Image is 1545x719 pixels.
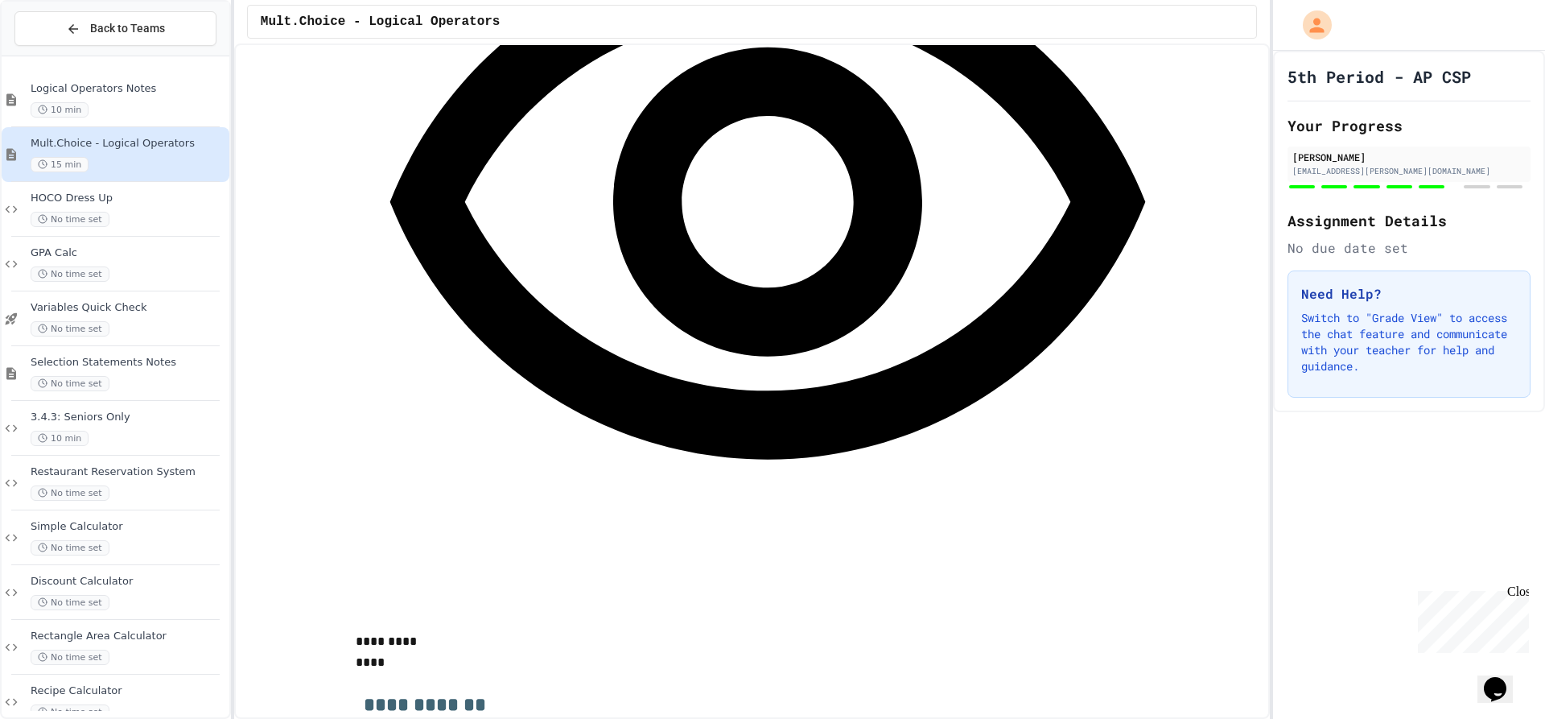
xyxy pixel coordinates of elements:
span: Rectangle Area Calculator [31,630,226,643]
span: HOCO Dress Up [31,192,226,205]
span: No time set [31,267,109,282]
span: 15 min [31,157,89,172]
h2: Assignment Details [1287,209,1531,232]
span: Recipe Calculator [31,684,226,698]
span: Selection Statements Notes [31,356,226,370]
div: [EMAIL_ADDRESS][PERSON_NAME][DOMAIN_NAME] [1292,165,1526,177]
div: No due date set [1287,238,1531,258]
span: No time set [31,486,109,501]
h1: 5th Period - AP CSP [1287,65,1471,88]
h2: Your Progress [1287,114,1531,137]
div: My Account [1286,6,1336,43]
span: Variables Quick Check [31,301,226,315]
iframe: chat widget [1477,655,1529,703]
iframe: chat widget [1411,585,1529,653]
span: Discount Calculator [31,575,226,589]
button: Back to Teams [14,11,216,46]
span: No time set [31,321,109,337]
span: Back to Teams [90,20,165,37]
span: No time set [31,212,109,227]
span: 10 min [31,102,89,118]
span: GPA Calc [31,246,226,260]
span: No time set [31,595,109,610]
span: Restaurant Reservation System [31,465,226,479]
span: Simple Calculator [31,520,226,534]
span: Mult.Choice - Logical Operators [31,137,226,151]
span: No time set [31,376,109,391]
span: No time set [31,540,109,556]
span: 10 min [31,431,89,446]
span: No time set [31,650,109,665]
span: 3.4.3: Seniors Only [31,411,226,424]
span: Logical Operators Notes [31,82,226,96]
div: [PERSON_NAME] [1292,150,1526,164]
span: Mult.Choice - Logical Operators [261,12,501,31]
h3: Need Help? [1301,284,1517,304]
div: Chat with us now!Close [6,6,111,102]
p: Switch to "Grade View" to access the chat feature and communicate with your teacher for help and ... [1301,310,1517,374]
